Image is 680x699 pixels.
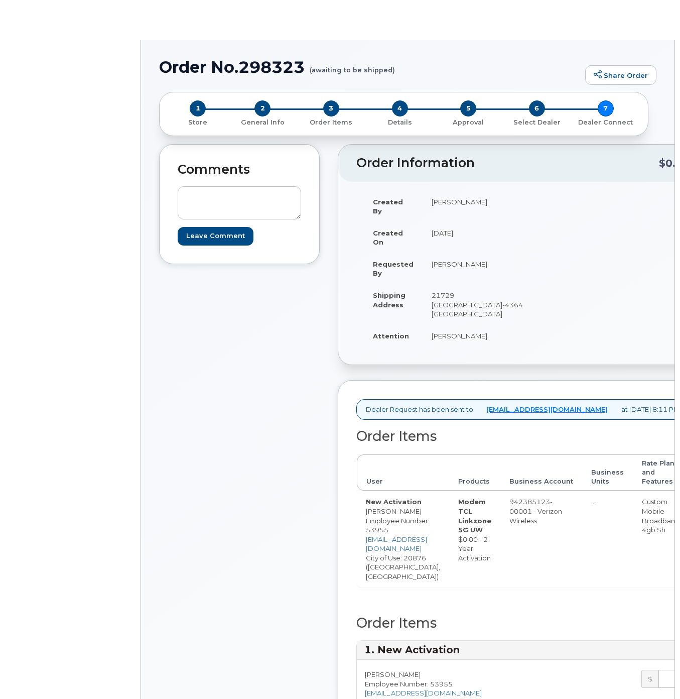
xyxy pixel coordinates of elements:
[228,117,297,127] a: 2 General Info
[178,227,253,246] input: Leave Comment
[357,491,449,587] td: [PERSON_NAME] City of Use: 20876 ([GEOGRAPHIC_DATA], [GEOGRAPHIC_DATA])
[438,118,499,127] p: Approval
[507,118,568,127] p: Select Dealer
[373,229,403,247] strong: Created On
[423,222,532,253] td: [DATE]
[254,100,270,117] span: 2
[369,118,430,127] p: Details
[434,117,503,127] a: 5 Approval
[366,498,422,506] strong: New Activation
[301,118,361,127] p: Order Items
[232,118,293,127] p: General Info
[373,260,414,278] strong: Requested By
[500,491,582,587] td: 942385123-00001 - Verizon Wireless
[582,454,633,491] th: Business Units
[365,680,453,688] span: Employee Number: 53955
[423,253,532,284] td: [PERSON_NAME]
[373,291,405,309] strong: Shipping Address
[366,535,427,553] a: [EMAIL_ADDRESS][DOMAIN_NAME]
[178,163,301,177] h2: Comments
[392,100,408,117] span: 4
[423,325,532,347] td: [PERSON_NAME]
[449,491,500,587] td: $0.00 - 2 Year Activation
[364,644,460,656] strong: 1. New Activation
[365,117,434,127] a: 4 Details
[373,198,403,215] strong: Created By
[357,454,449,491] th: User
[323,100,339,117] span: 3
[365,689,482,697] a: [EMAIL_ADDRESS][DOMAIN_NAME]
[458,498,491,534] strong: Modem TCL Linkzone 5G UW
[310,58,395,74] small: (awaiting to be shipped)
[460,100,476,117] span: 5
[423,191,532,222] td: [PERSON_NAME]
[423,284,532,325] td: 21729 [GEOGRAPHIC_DATA]-4364 [GEOGRAPHIC_DATA]
[641,670,658,688] div: $
[449,454,500,491] th: Products
[529,100,545,117] span: 6
[591,498,596,506] span: …
[373,332,409,340] strong: Attention
[487,405,608,414] a: [EMAIL_ADDRESS][DOMAIN_NAME]
[297,117,365,127] a: 3 Order Items
[503,117,572,127] a: 6 Select Dealer
[168,117,228,127] a: 1 Store
[172,118,224,127] p: Store
[585,65,656,85] a: Share Order
[356,156,659,170] h2: Order Information
[366,517,430,534] span: Employee Number: 53955
[500,454,582,491] th: Business Account
[190,100,206,117] span: 1
[159,58,580,76] h1: Order No.298323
